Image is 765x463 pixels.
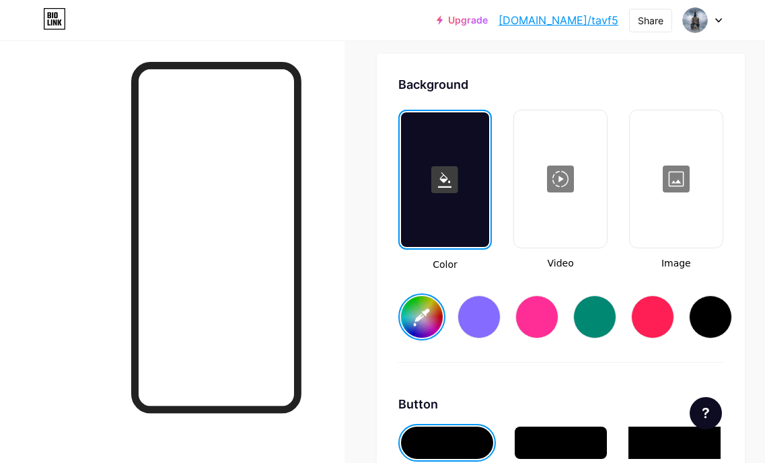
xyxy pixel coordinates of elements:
div: Button [398,395,723,413]
a: [DOMAIN_NAME]/tavf5 [499,12,618,28]
a: Upgrade [437,15,488,26]
span: Color [398,258,493,272]
div: Share [638,13,663,28]
span: Video [513,256,608,271]
div: Background [398,75,723,94]
img: tavf5 [682,7,708,33]
span: Image [629,256,723,271]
